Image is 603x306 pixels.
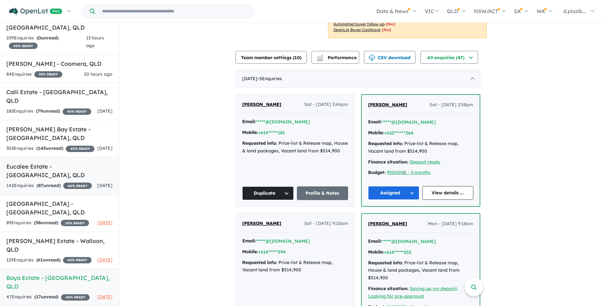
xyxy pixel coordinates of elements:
[242,140,277,146] strong: Requested info:
[36,145,63,151] strong: ( unread)
[6,145,94,152] div: 303 Enquir ies
[333,27,380,32] u: OpenLot Buyer Cashback
[97,183,113,188] span: [DATE]
[6,125,113,142] h5: [PERSON_NAME] Bay Estate - [GEOGRAPHIC_DATA] , QLD
[242,119,256,124] strong: Email:
[97,257,113,263] span: [DATE]
[6,34,86,50] div: 259 Enquir ies
[242,260,277,265] strong: Requested info:
[37,183,61,188] strong: ( unread)
[368,286,408,291] strong: Finance situation:
[38,145,46,151] span: 145
[368,249,384,255] strong: Mobile:
[368,140,473,155] div: Price-list & Release map, Vacant land from $514,900
[386,22,395,26] span: [No]
[368,130,384,136] strong: Mobile:
[34,71,62,78] span: 35 % READY
[368,141,403,146] strong: Requested info:
[63,183,92,189] span: 40 % READY
[242,140,348,155] div: Price-list & Release map, House & land packages, Vacant land from $514,900
[368,186,419,200] button: Assigned
[242,186,294,200] button: Duplicate
[429,101,473,109] span: Sat - [DATE] 2:58pm
[242,249,258,254] strong: Mobile:
[382,27,391,32] span: [No]
[61,220,89,226] span: 10 % READY
[242,220,281,226] span: [PERSON_NAME]
[9,43,38,49] span: 40 % READY
[242,101,281,108] a: [PERSON_NAME]
[6,182,92,190] div: 142 Enquir ies
[36,108,60,114] strong: ( unread)
[563,8,586,14] span: d.plazib...
[6,162,113,179] h5: Eucalee Estate - [GEOGRAPHIC_DATA] , QLD
[333,22,385,26] u: Automated buyer follow-up
[368,238,382,244] strong: Email:
[368,119,382,125] strong: Email:
[387,170,403,175] a: 950000
[6,88,113,105] h5: Calli Estate - [GEOGRAPHIC_DATA] , QLD
[242,101,281,107] span: [PERSON_NAME]
[304,101,348,108] span: Sat - [DATE] 3:46pm
[242,238,256,244] strong: Email:
[6,199,113,217] h5: [GEOGRAPHIC_DATA] - [GEOGRAPHIC_DATA] , QLD
[317,55,323,58] img: line-chart.svg
[428,220,473,228] span: Mon - [DATE] 9:18am
[34,220,58,226] strong: ( unread)
[86,35,104,48] span: 13 hours ago
[38,35,41,41] span: 0
[38,108,43,114] span: 79
[6,15,113,32] h5: [GEOGRAPHIC_DATA] - [GEOGRAPHIC_DATA] , QLD
[6,256,92,264] div: 129 Enquir ies
[97,145,113,151] span: [DATE]
[6,237,113,254] h5: [PERSON_NAME] Estate - Walloon , QLD
[312,51,359,64] button: Performance
[6,108,91,115] div: 183 Enquir ies
[368,259,473,282] div: Price-list & Release map, House & land packages, Vacant land from $514,900
[36,294,41,300] span: 17
[368,260,403,266] strong: Requested info:
[97,220,113,226] span: [DATE]
[63,108,91,115] span: 40 % READY
[236,51,307,64] button: Team member settings (10)
[38,257,43,263] span: 61
[368,101,407,109] a: [PERSON_NAME]
[297,186,348,200] a: Profile & Notes
[37,35,58,41] strong: ( unread)
[368,159,408,165] strong: Finance situation:
[421,51,478,64] button: All enquiries (47)
[236,70,480,88] div: [DATE]
[368,221,407,226] span: [PERSON_NAME]
[84,71,113,77] span: 20 hours ago
[34,294,58,300] strong: ( unread)
[318,55,357,60] span: Performance
[6,219,89,227] div: 89 Enquir ies
[368,102,407,108] span: [PERSON_NAME]
[36,220,41,226] span: 58
[304,220,348,227] span: Sat - [DATE] 9:10am
[242,259,348,274] div: Price-list & Release map, Vacant land from $514,900
[6,71,62,78] div: 84 Enquir ies
[61,294,90,301] span: 40 % READY
[6,274,113,291] h5: Baya Estate - [GEOGRAPHIC_DATA] , QLD
[242,220,281,227] a: [PERSON_NAME]
[242,129,258,135] strong: Mobile:
[368,286,458,299] a: Saving up my deposit, Looking for pre-approval
[96,4,252,18] input: Try estate name, suburb, builder or developer
[369,55,375,61] img: download icon
[97,108,113,114] span: [DATE]
[6,59,113,68] h5: [PERSON_NAME] - Coomera , QLD
[368,169,473,177] div: |
[404,170,430,175] a: 1 - 3 months
[36,257,60,263] strong: ( unread)
[294,55,300,60] span: 10
[38,183,43,188] span: 87
[257,76,282,81] span: - 5 Enquir ies
[410,159,440,165] a: Deposit ready
[66,146,94,152] span: 40 % READY
[368,170,386,175] strong: Budget:
[317,57,323,61] img: bar-chart.svg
